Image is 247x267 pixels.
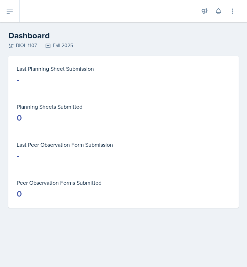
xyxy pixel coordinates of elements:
[8,29,239,42] h2: Dashboard
[17,102,230,111] dt: Planning Sheets Submitted
[17,188,22,199] div: 0
[8,42,239,49] div: BIOL 1107 Fall 2025
[17,74,19,85] div: -
[17,140,230,149] dt: Last Peer Observation Form Submission
[17,112,22,123] div: 0
[17,150,19,161] div: -
[17,178,230,187] dt: Peer Observation Forms Submitted
[17,64,230,73] dt: Last Planning Sheet Submission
